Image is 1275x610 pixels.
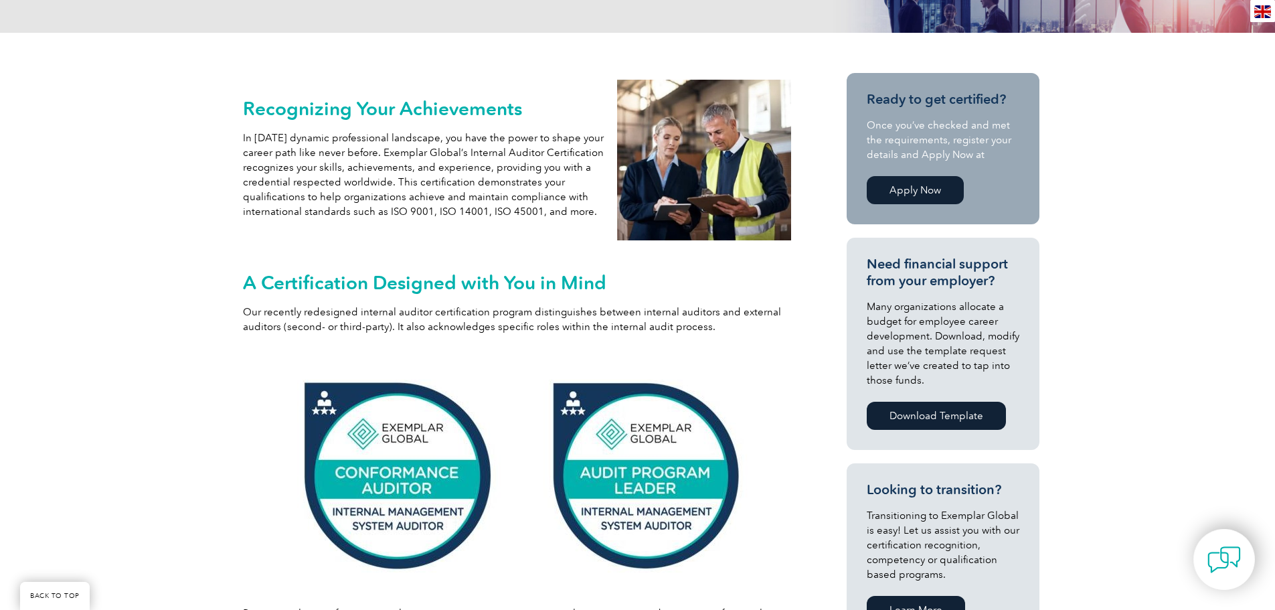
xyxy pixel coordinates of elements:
[867,256,1019,289] h3: Need financial support from your employer?
[1207,543,1241,577] img: contact-chat.png
[243,272,792,293] h2: A Certification Designed with You in Mind
[243,98,604,119] h2: Recognizing Your Achievements
[243,305,792,334] p: Our recently redesigned internal auditor certification program distinguishes between internal aud...
[20,582,90,610] a: BACK TO TOP
[867,481,1019,498] h3: Looking to transition?
[867,299,1019,388] p: Many organizations allocate a budget for employee career development. Download, modify and use th...
[1254,5,1271,18] img: en
[617,80,791,240] img: internal auditors
[867,508,1019,582] p: Transitioning to Exemplar Global is easy! Let us assist you with our certification recognition, c...
[867,118,1019,162] p: Once you’ve checked and met the requirements, register your details and Apply Now at
[867,402,1006,430] a: Download Template
[243,131,604,219] p: In [DATE] dynamic professional landscape, you have the power to shape your career path like never...
[867,176,964,204] a: Apply Now
[286,358,748,593] img: IA badges
[867,91,1019,108] h3: Ready to get certified?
